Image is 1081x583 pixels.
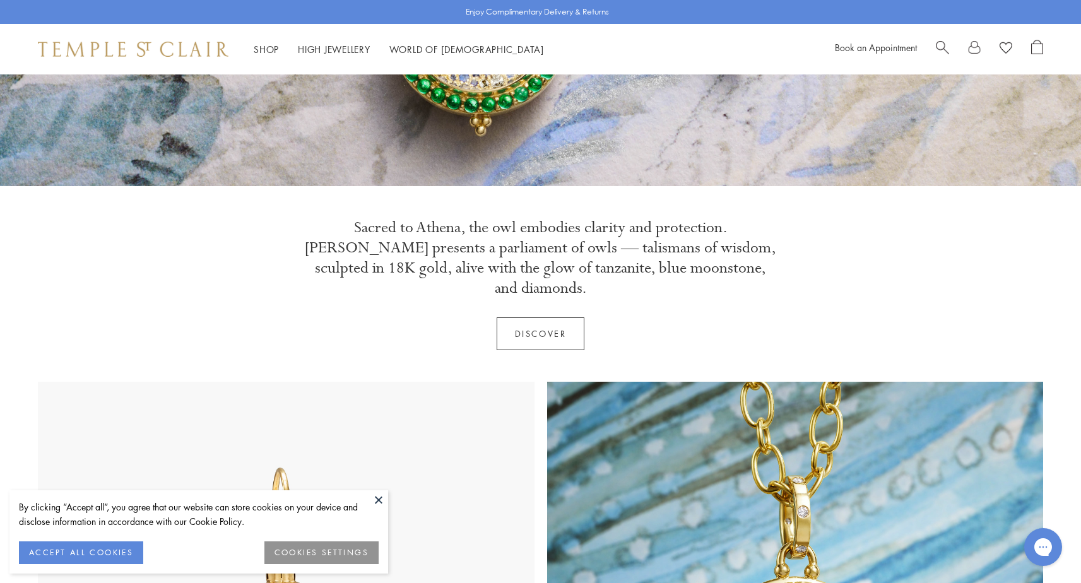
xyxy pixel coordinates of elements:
[389,43,544,56] a: World of [DEMOGRAPHIC_DATA]World of [DEMOGRAPHIC_DATA]
[1031,40,1043,59] a: Open Shopping Bag
[1000,40,1012,59] a: View Wishlist
[19,500,379,529] div: By clicking “Accept all”, you agree that our website can store cookies on your device and disclos...
[1018,524,1068,570] iframe: Gorgias live chat messenger
[264,541,379,564] button: COOKIES SETTINGS
[38,42,228,57] img: Temple St. Clair
[835,41,917,54] a: Book an Appointment
[298,43,370,56] a: High JewelleryHigh Jewellery
[936,40,949,59] a: Search
[466,6,609,18] p: Enjoy Complimentary Delivery & Returns
[19,541,143,564] button: ACCEPT ALL COOKIES
[497,317,585,350] a: Discover
[254,43,279,56] a: ShopShop
[304,218,777,298] p: Sacred to Athena, the owl embodies clarity and protection. [PERSON_NAME] presents a parliament of...
[254,42,544,57] nav: Main navigation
